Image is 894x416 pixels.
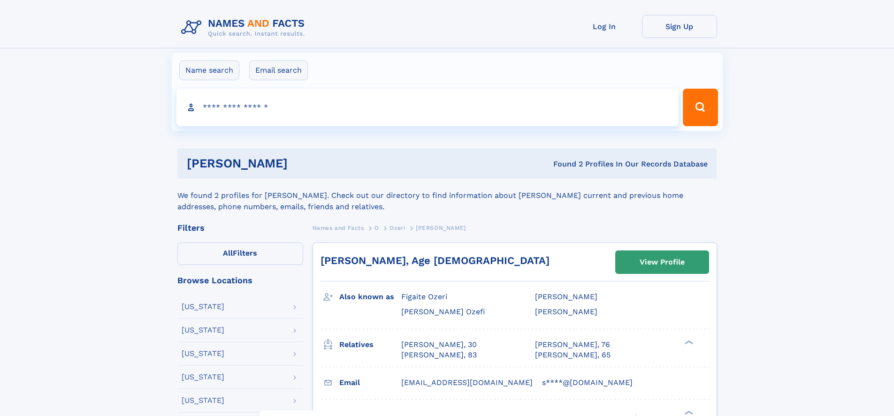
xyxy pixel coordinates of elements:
span: [PERSON_NAME] [535,307,597,316]
div: Browse Locations [177,276,303,285]
a: View Profile [616,251,709,273]
a: [PERSON_NAME], 76 [535,340,610,350]
button: Search Button [683,89,718,126]
div: ❯ [682,409,694,416]
span: Ozeri [390,225,405,231]
img: Logo Names and Facts [177,15,313,40]
div: Found 2 Profiles In Our Records Database [420,159,708,169]
label: Filters [177,242,303,265]
div: [US_STATE] [182,397,224,404]
span: Figaite Ozeri [401,292,447,301]
span: [EMAIL_ADDRESS][DOMAIN_NAME] [401,378,533,387]
a: [PERSON_NAME], 83 [401,350,477,360]
h3: Relatives [339,337,401,353]
a: [PERSON_NAME], Age [DEMOGRAPHIC_DATA] [321,255,550,266]
div: [US_STATE] [182,326,224,334]
span: O [374,225,379,231]
a: Names and Facts [313,222,364,234]
a: Ozeri [390,222,405,234]
span: All [223,249,233,257]
a: Sign Up [642,15,717,38]
div: [US_STATE] [182,303,224,310]
h3: Also known as [339,289,401,305]
span: [PERSON_NAME] Ozefi [401,307,485,316]
span: [PERSON_NAME] [535,292,597,301]
label: Email search [249,61,308,80]
div: ❯ [682,339,694,345]
div: [US_STATE] [182,373,224,381]
a: [PERSON_NAME], 65 [535,350,611,360]
div: We found 2 profiles for [PERSON_NAME]. Check out our directory to find information about [PERSON_... [177,179,717,212]
h3: Email [339,375,401,391]
a: O [374,222,379,234]
a: [PERSON_NAME], 30 [401,340,477,350]
div: View Profile [640,251,685,273]
h1: [PERSON_NAME] [187,158,420,169]
input: search input [176,89,679,126]
span: [PERSON_NAME] [416,225,466,231]
div: [US_STATE] [182,350,224,357]
label: Name search [179,61,239,80]
a: Log In [567,15,642,38]
div: Filters [177,224,303,232]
